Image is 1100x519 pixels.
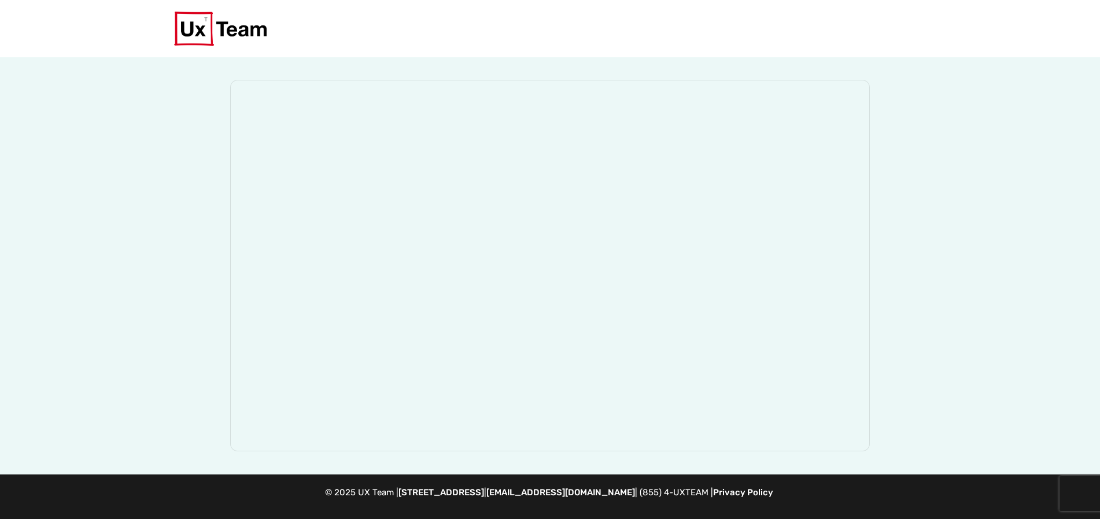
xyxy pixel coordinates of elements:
iframe: 77a99e25 [231,80,869,451]
img: UX Team [174,12,267,46]
a: [STREET_ADDRESS] [398,487,484,498]
a: [EMAIL_ADDRESS][DOMAIN_NAME] [486,487,635,498]
span: © 2025 UX Team | | | (855) 4-UXTEAM | [325,487,776,498]
a: Privacy Policy [713,487,773,498]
